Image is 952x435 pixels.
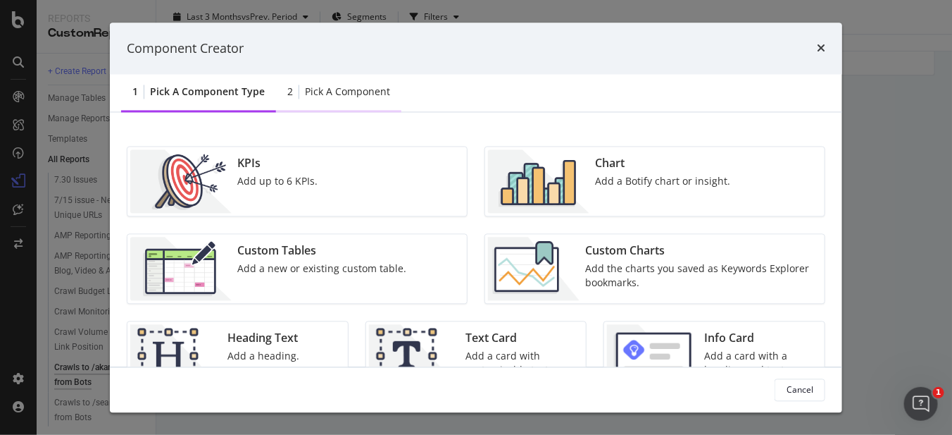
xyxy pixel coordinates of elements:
[305,85,390,99] div: Pick a Component
[237,262,406,276] div: Add a new or existing custom table.
[585,262,816,290] div: Add the charts you saved as Keywords Explorer bookmarks.
[595,156,730,172] div: Chart
[595,175,730,189] div: Add a Botify chart or insight.
[227,331,299,347] div: Heading Text
[127,39,244,58] div: Component Creator
[775,379,825,401] button: Cancel
[110,23,842,412] div: modal
[132,85,138,99] div: 1
[369,325,461,388] img: CIPqJSrR.png
[227,350,299,364] div: Add a heading.
[904,387,938,421] iframe: Intercom live chat
[287,85,293,99] div: 2
[130,238,232,301] img: CzM_nd8v.png
[237,156,318,172] div: KPIs
[150,85,265,99] div: Pick a Component type
[488,238,580,301] img: Chdk0Fza.png
[787,384,813,396] div: Cancel
[607,325,699,388] img: 9fcGIRyhgxRLRpur6FCk681sBQ4rDmX99LnU5EkywwAAAAAElFTkSuQmCC
[488,150,589,214] img: BHjNRGjj.png
[130,325,222,388] img: CtJ9-kHf.png
[585,243,816,259] div: Custom Charts
[817,39,825,58] div: times
[466,350,578,378] div: Add a card with customizable text.
[130,150,232,214] img: __UUOcd1.png
[704,350,816,378] div: Add a card with a heading and text.
[704,331,816,347] div: Info Card
[933,387,944,398] span: 1
[466,331,578,347] div: Text Card
[237,175,318,189] div: Add up to 6 KPIs.
[237,243,406,259] div: Custom Tables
